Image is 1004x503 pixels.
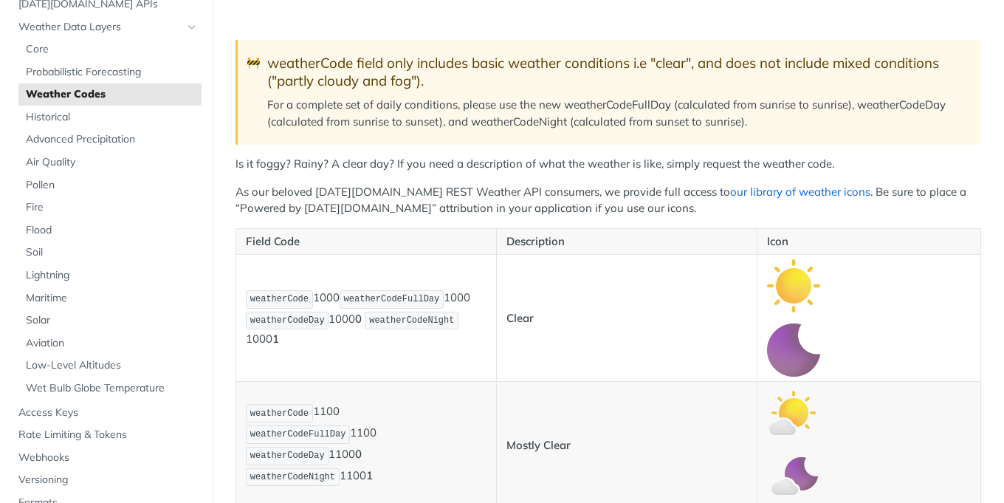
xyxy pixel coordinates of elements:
[26,223,198,238] span: Flood
[344,294,440,304] span: weatherCodeFullDay
[18,38,202,61] a: Core
[18,287,202,309] a: Maritime
[26,381,198,396] span: Wet Bulb Globe Temperature
[11,402,202,424] a: Access Keys
[26,200,198,215] span: Fire
[767,324,820,377] img: clear_night
[18,451,198,465] span: Webhooks
[18,151,202,174] a: Air Quality
[369,315,454,326] span: weatherCodeNight
[506,233,747,250] p: Description
[730,185,870,199] a: our library of weather icons
[247,55,261,72] span: 🚧
[767,278,820,292] span: Expand image
[18,20,182,35] span: Weather Data Layers
[26,336,198,351] span: Aviation
[767,259,820,312] img: clear_day
[26,132,198,147] span: Advanced Precipitation
[18,428,198,442] span: Rate Limiting & Tokens
[767,405,820,419] span: Expand image
[18,106,202,129] a: Historical
[235,156,981,173] p: Is it foggy? Rainy? A clear day? If you need a description of what the weather is like, simply re...
[267,55,966,89] div: weatherCode field only includes basic weather conditions i.e "clear", and does not include mixed ...
[26,65,198,80] span: Probabilistic Forecasting
[366,468,373,482] strong: 1
[18,61,202,83] a: Probabilistic Forecasting
[267,97,966,130] p: For a complete set of daily conditions, please use the new weatherCodeFullDay (calculated from su...
[11,16,202,38] a: Weather Data LayersHide subpages for Weather Data Layers
[18,196,202,219] a: Fire
[186,21,198,33] button: Hide subpages for Weather Data Layers
[250,315,325,326] span: weatherCodeDay
[767,386,820,439] img: mostly_clear_day
[11,447,202,469] a: Webhooks
[767,469,820,483] span: Expand image
[767,233,971,250] p: Icon
[18,219,202,242] a: Flood
[26,291,198,306] span: Maritime
[506,438,571,452] strong: Mostly Clear
[11,424,202,446] a: Rate Limiting & Tokens
[250,429,346,439] span: weatherCodeFullDay
[18,264,202,287] a: Lightning
[26,358,198,373] span: Low-Level Altitudes
[355,447,362,461] strong: 0
[246,233,486,250] p: Field Code
[235,184,981,217] p: As our beloved [DATE][DOMAIN_NAME] REST Weather API consumers, we provide full access to . Be sur...
[18,377,202,400] a: Wet Bulb Globe Temperature
[18,174,202,196] a: Pollen
[26,87,198,102] span: Weather Codes
[250,408,309,419] span: weatherCode
[18,355,202,377] a: Low-Level Altitudes
[250,472,335,482] span: weatherCodeNight
[246,403,486,487] p: 1100 1100 1100 1100
[26,178,198,193] span: Pollen
[26,268,198,283] span: Lightning
[18,309,202,332] a: Solar
[26,155,198,170] span: Air Quality
[355,312,362,326] strong: 0
[767,342,820,356] span: Expand image
[250,451,325,461] span: weatherCodeDay
[250,294,309,304] span: weatherCode
[18,473,198,487] span: Versioning
[506,311,534,325] strong: Clear
[18,83,202,106] a: Weather Codes
[272,332,279,346] strong: 1
[18,129,202,151] a: Advanced Precipitation
[26,110,198,125] span: Historical
[26,313,198,328] span: Solar
[26,245,198,260] span: Soil
[246,289,486,348] p: 1000 1000 1000 1000
[18,406,198,420] span: Access Keys
[26,42,198,57] span: Core
[18,332,202,355] a: Aviation
[18,242,202,264] a: Soil
[11,469,202,491] a: Versioning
